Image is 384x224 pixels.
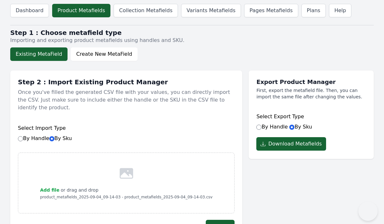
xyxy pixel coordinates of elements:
[71,47,138,61] button: Create New MetaField
[40,194,212,200] p: product_metafields_2025-09-04_09-14-03 - product_metafields_2025-09-04_09-14-03.csv
[49,135,72,141] label: By Sku
[329,4,351,17] a: Help
[289,125,294,130] input: By Sku
[10,4,49,17] a: Dashboard
[244,4,298,17] a: Pages Metafields
[18,86,235,114] p: Once you've filled the generated CSV file with your values, you can directly import the CSV. Just...
[18,135,72,141] label: By Handle
[60,186,99,194] p: or drag and drop
[256,125,261,130] input: By Handle
[256,137,326,151] button: Download Metafields
[256,113,366,120] h6: Select Export Type
[49,136,54,141] input: By Sku
[358,202,378,221] iframe: Toggle Customer Support
[18,78,235,86] h1: Step 2 : Import Existing Product Manager
[10,29,374,37] h2: Step 1 : Choose metafield type
[114,4,178,17] a: Collection Metafields
[18,124,235,132] h6: Select Import Type
[10,47,68,61] button: Existing MetaField
[181,4,241,17] a: Variants Metafields
[289,124,312,130] label: By Sku
[256,124,288,130] label: By Handle
[10,37,374,44] p: Importing and exporting product metafields using handles and SKU.
[256,87,366,100] p: First, export the metafield file. Then, you can import the same file after changing the values.
[52,4,110,17] a: Product Metafields
[40,187,59,193] span: Add file
[256,78,366,86] h1: Export Product Manager
[301,4,326,17] a: Plans
[18,136,23,141] input: By HandleBy Sku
